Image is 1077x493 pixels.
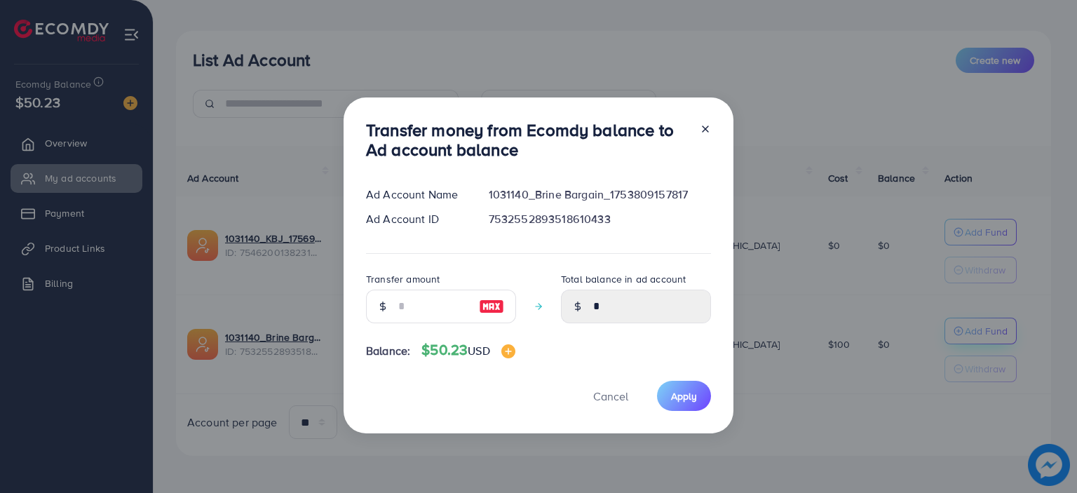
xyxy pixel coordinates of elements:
[355,187,477,203] div: Ad Account Name
[366,120,689,161] h3: Transfer money from Ecomdy balance to Ad account balance
[477,211,722,227] div: 7532552893518610433
[421,342,515,359] h4: $50.23
[561,272,686,286] label: Total balance in ad account
[366,272,440,286] label: Transfer amount
[593,389,628,404] span: Cancel
[657,381,711,411] button: Apply
[477,187,722,203] div: 1031140_Brine Bargain_1753809157817
[355,211,477,227] div: Ad Account ID
[671,389,697,403] span: Apply
[501,344,515,358] img: image
[576,381,646,411] button: Cancel
[468,343,489,358] span: USD
[479,298,504,315] img: image
[366,343,410,359] span: Balance:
